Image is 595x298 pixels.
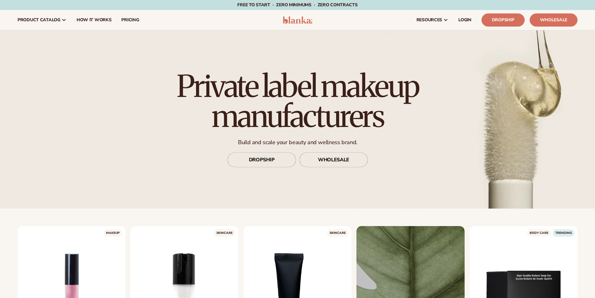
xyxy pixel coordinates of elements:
[121,18,139,23] span: pricing
[18,18,60,23] span: product catalog
[283,16,312,24] img: logo
[116,10,144,30] a: pricing
[159,139,437,146] p: Build and scale your beauty and wellness brand.
[72,10,117,30] a: How It Works
[227,152,296,167] a: DROPSHIP
[453,10,477,30] a: LOGIN
[299,152,368,167] a: WHOLESALE
[77,18,112,23] span: How It Works
[159,71,437,131] h1: Private label makeup manufacturers
[416,18,442,23] span: resources
[13,10,72,30] a: product catalog
[237,2,357,8] span: Free to start · ZERO minimums · ZERO contracts
[411,10,453,30] a: resources
[482,13,525,27] a: Dropship
[458,18,471,23] span: LOGIN
[530,13,577,27] a: Wholesale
